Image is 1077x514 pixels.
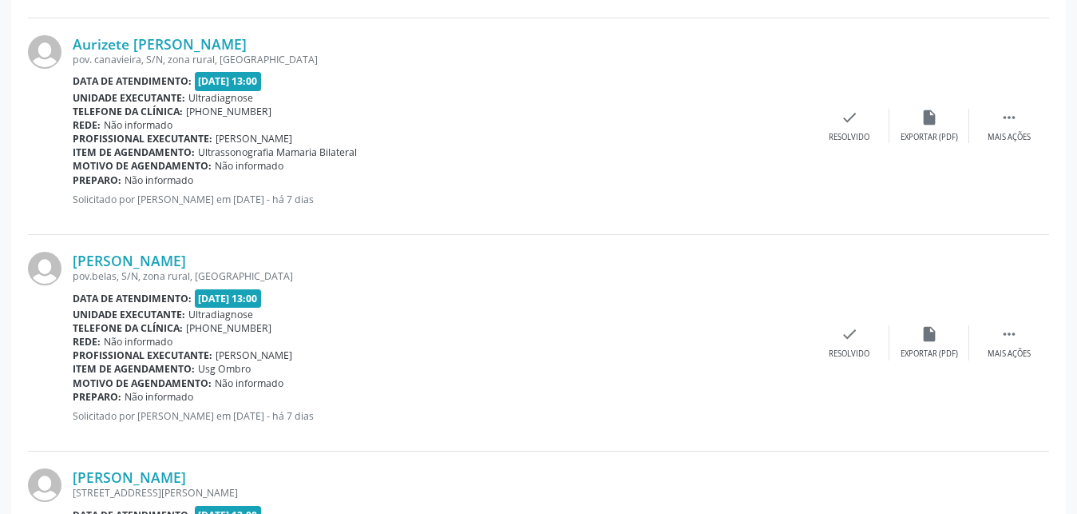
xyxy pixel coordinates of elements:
span: [PHONE_NUMBER] [186,105,271,118]
div: Resolvido [829,349,869,360]
span: Não informado [104,335,172,349]
span: [DATE] 13:00 [195,289,262,308]
span: Ultradiagnose [188,308,253,321]
span: Não informado [125,173,193,187]
div: pov. canavieira, S/N, zona rural, [GEOGRAPHIC_DATA] [73,53,810,66]
div: Exportar (PDF) [901,349,958,360]
span: Ultrassonografia Mamaria Bilateral [198,145,357,159]
div: Mais ações [988,132,1031,143]
a: Aurizete [PERSON_NAME] [73,35,247,53]
a: [PERSON_NAME] [73,252,186,269]
b: Item de agendamento: [73,362,195,376]
div: pov.belas, S/N, zona rural, [GEOGRAPHIC_DATA] [73,269,810,283]
span: Não informado [104,118,172,132]
span: Usg Ombro [198,362,251,376]
b: Data de atendimento: [73,292,192,305]
b: Item de agendamento: [73,145,195,159]
p: Solicitado por [PERSON_NAME] em [DATE] - há 7 dias [73,193,810,206]
i: check [841,325,858,343]
span: [PERSON_NAME] [216,132,292,145]
b: Telefone da clínica: [73,321,183,335]
p: Solicitado por [PERSON_NAME] em [DATE] - há 7 dias [73,409,810,423]
span: Ultradiagnose [188,91,253,105]
b: Unidade executante: [73,308,185,321]
b: Profissional executante: [73,349,212,362]
span: [PERSON_NAME] [216,349,292,362]
span: [PHONE_NUMBER] [186,321,271,335]
b: Profissional executante: [73,132,212,145]
b: Preparo: [73,390,121,404]
span: Não informado [215,159,283,173]
b: Motivo de agendamento: [73,159,212,173]
span: [DATE] 13:00 [195,72,262,90]
i:  [1000,109,1018,126]
div: Resolvido [829,132,869,143]
div: [STREET_ADDRESS][PERSON_NAME] [73,486,810,500]
b: Rede: [73,118,101,132]
i:  [1000,325,1018,343]
i: check [841,109,858,126]
b: Telefone da clínica: [73,105,183,118]
span: Não informado [215,377,283,390]
img: img [28,468,61,502]
a: [PERSON_NAME] [73,468,186,486]
i: insert_drive_file [921,325,938,343]
b: Data de atendimento: [73,74,192,88]
b: Motivo de agendamento: [73,377,212,390]
b: Rede: [73,335,101,349]
img: img [28,252,61,285]
span: Não informado [125,390,193,404]
b: Unidade executante: [73,91,185,105]
i: insert_drive_file [921,109,938,126]
div: Mais ações [988,349,1031,360]
div: Exportar (PDF) [901,132,958,143]
img: img [28,35,61,69]
b: Preparo: [73,173,121,187]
